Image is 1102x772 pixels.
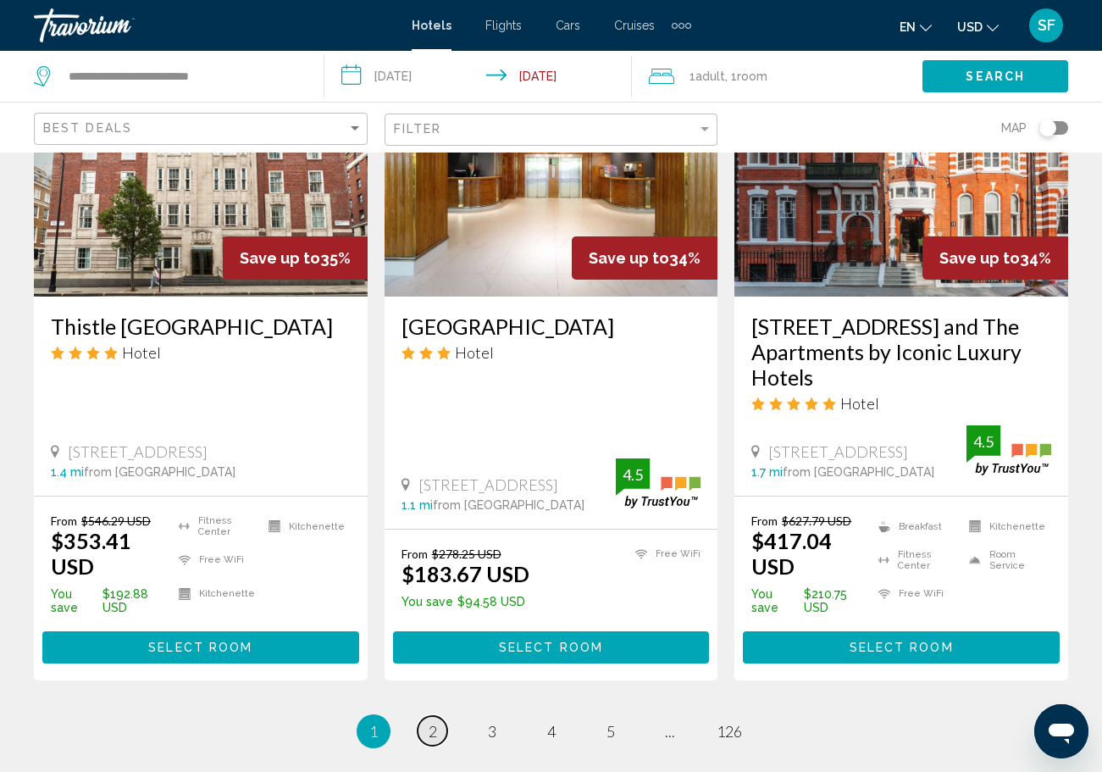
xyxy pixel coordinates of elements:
[401,498,433,512] span: 1.1 mi
[939,249,1020,267] span: Save up to
[432,547,501,561] del: $278.25 USD
[840,394,879,413] span: Hotel
[488,722,496,741] span: 3
[922,236,1068,280] div: 34%
[632,51,922,102] button: Travelers: 1 adult, 0 children
[695,69,725,83] span: Adult
[393,631,710,663] button: Select Room
[170,581,260,607] li: Kitchenette
[572,236,717,280] div: 34%
[547,722,556,741] span: 4
[672,12,691,39] button: Extra navigation items
[870,514,961,539] li: Breakfast
[961,514,1051,539] li: Kitchenette
[1038,17,1055,34] span: SF
[429,722,437,741] span: 2
[485,19,522,32] span: Flights
[751,465,783,479] span: 1.7 mi
[783,465,934,479] span: from [GEOGRAPHIC_DATA]
[900,20,916,34] span: en
[900,14,932,39] button: Change language
[401,314,701,339] h3: [GEOGRAPHIC_DATA]
[870,547,961,573] li: Fitness Center
[751,314,1051,390] a: [STREET_ADDRESS] and The Apartments by Iconic Luxury Hotels
[401,595,453,608] span: You save
[324,51,632,102] button: Check-in date: Sep 3, 2025 Check-out date: Sep 4, 2025
[412,19,451,32] a: Hotels
[743,636,1060,654] a: Select Room
[42,636,359,654] a: Select Room
[122,343,161,362] span: Hotel
[665,722,675,741] span: ...
[455,343,494,362] span: Hotel
[850,641,954,655] span: Select Room
[751,587,870,614] p: $210.75 USD
[170,547,260,573] li: Free WiFi
[614,19,655,32] a: Cruises
[148,641,252,655] span: Select Room
[34,25,368,297] img: Hotel image
[737,69,767,83] span: Room
[966,70,1025,84] span: Search
[1034,704,1088,758] iframe: Кнопка запуска окна обмена сообщениями
[43,122,363,136] mat-select: Sort by
[260,514,350,539] li: Kitchenette
[68,442,208,461] span: [STREET_ADDRESS]
[240,249,320,267] span: Save up to
[556,19,580,32] a: Cars
[84,465,235,479] span: from [GEOGRAPHIC_DATA]
[394,122,442,136] span: Filter
[401,595,529,608] p: $94.58 USD
[922,60,1068,92] button: Search
[401,547,428,561] span: From
[385,113,718,147] button: Filter
[369,722,378,741] span: 1
[51,314,351,339] a: Thistle [GEOGRAPHIC_DATA]
[43,121,132,135] span: Best Deals
[616,464,650,485] div: 4.5
[725,64,767,88] span: , 1
[689,64,725,88] span: 1
[1027,120,1068,136] button: Toggle map
[782,514,851,528] del: $627.79 USD
[51,587,170,614] p: $192.88 USD
[734,25,1068,297] img: Hotel image
[627,547,701,561] li: Free WiFi
[1001,116,1027,140] span: Map
[717,722,742,741] span: 126
[51,343,351,362] div: 4 star Hotel
[870,581,961,607] li: Free WiFi
[81,514,151,528] del: $546.29 USD
[34,8,395,42] a: Travorium
[768,442,908,461] span: [STREET_ADDRESS]
[385,25,718,297] a: Hotel image
[433,498,584,512] span: from [GEOGRAPHIC_DATA]
[606,722,615,741] span: 5
[223,236,368,280] div: 35%
[743,631,1060,663] button: Select Room
[418,475,558,494] span: [STREET_ADDRESS]
[589,249,669,267] span: Save up to
[51,528,131,579] ins: $353.41 USD
[51,514,77,528] span: From
[961,547,1051,573] li: Room Service
[751,394,1051,413] div: 5 star Hotel
[966,431,1000,452] div: 4.5
[751,587,800,614] span: You save
[51,587,98,614] span: You save
[957,14,999,39] button: Change currency
[616,458,701,508] img: trustyou-badge.svg
[34,714,1068,748] ul: Pagination
[42,631,359,663] button: Select Room
[51,465,84,479] span: 1.4 mi
[957,20,983,34] span: USD
[499,641,603,655] span: Select Room
[401,343,701,362] div: 3 star Hotel
[393,636,710,654] a: Select Room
